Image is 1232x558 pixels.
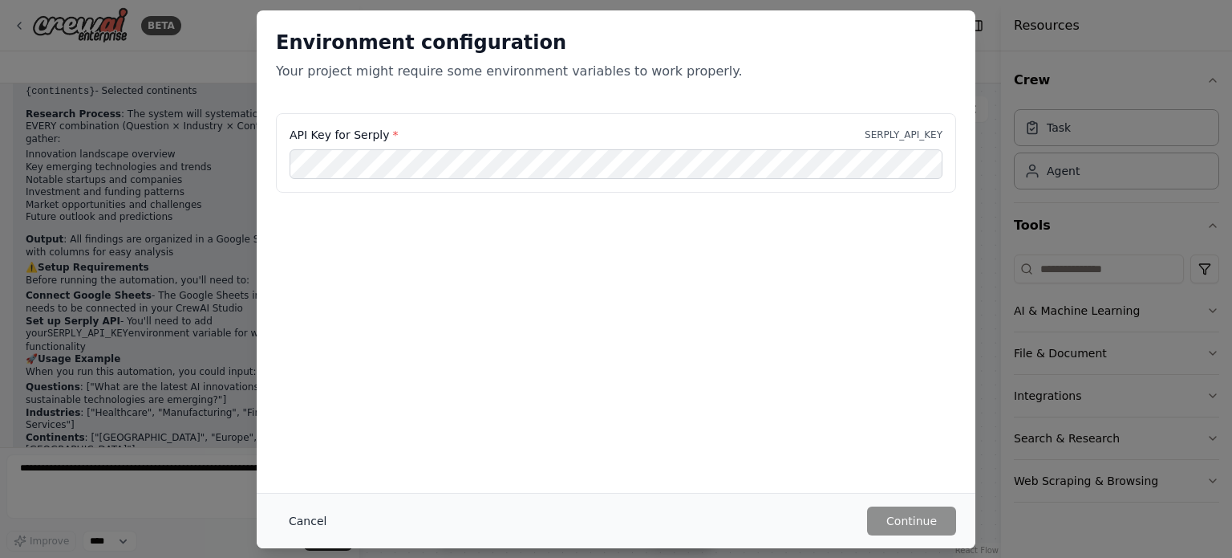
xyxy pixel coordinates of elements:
[276,507,339,536] button: Cancel
[867,507,956,536] button: Continue
[276,30,956,55] h2: Environment configuration
[276,62,956,81] p: Your project might require some environment variables to work properly.
[290,127,398,143] label: API Key for Serply
[865,128,942,141] p: SERPLY_API_KEY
